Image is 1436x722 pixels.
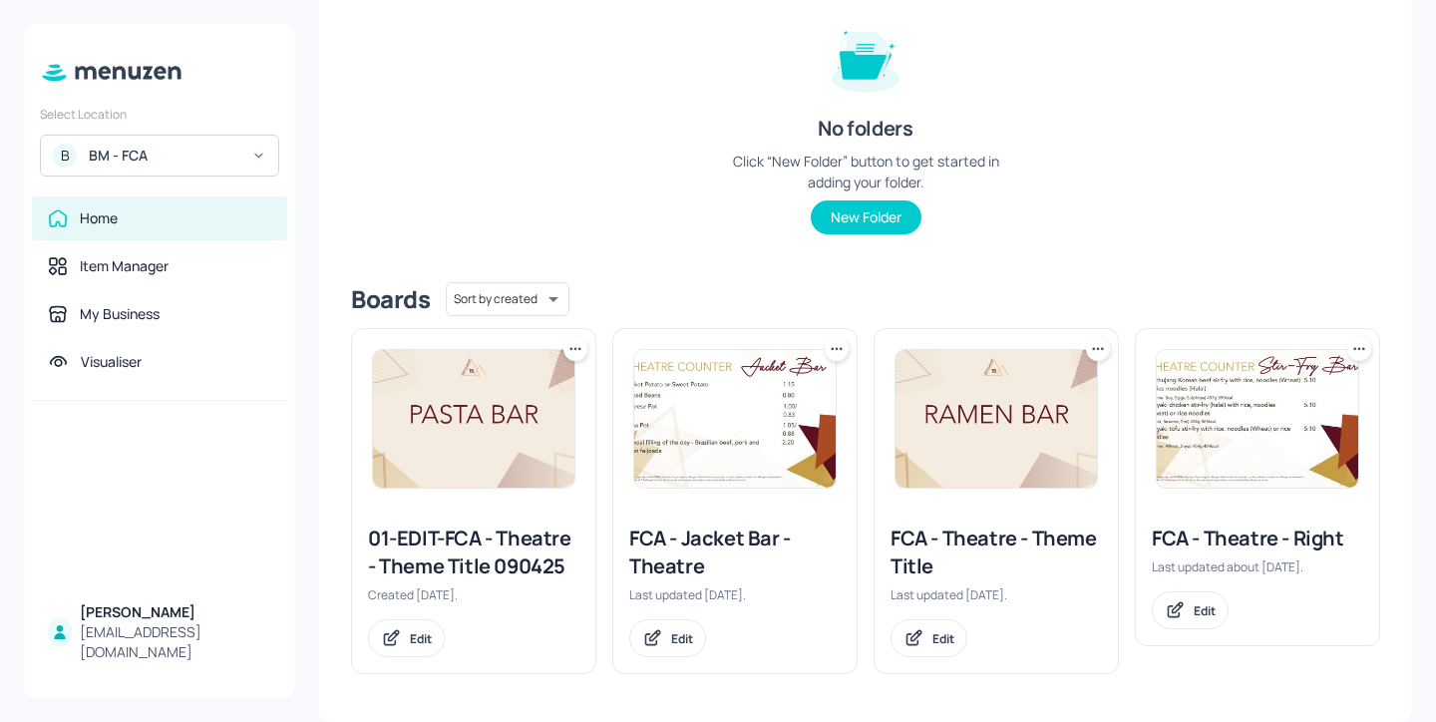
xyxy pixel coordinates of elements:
[716,151,1015,192] div: Click “New Folder” button to get started in adding your folder.
[89,146,239,166] div: BM - FCA
[81,352,142,372] div: Visualiser
[80,602,271,622] div: [PERSON_NAME]
[53,144,77,168] div: B
[818,115,912,143] div: No folders
[80,622,271,662] div: [EMAIL_ADDRESS][DOMAIN_NAME]
[40,106,279,123] div: Select Location
[410,630,432,647] div: Edit
[368,525,579,580] div: 01-EDIT-FCA - Theatre - Theme Title 090425
[80,304,160,324] div: My Business
[671,630,693,647] div: Edit
[816,7,915,107] img: folder-empty
[891,586,1102,603] div: Last updated [DATE].
[446,279,569,319] div: Sort by created
[932,630,954,647] div: Edit
[811,200,921,234] button: New Folder
[80,208,118,228] div: Home
[1157,350,1358,488] img: 2025-08-11-1754912276380kiup5qbuntp.jpeg
[1152,525,1363,552] div: FCA - Theatre - Right
[351,283,430,315] div: Boards
[80,256,169,276] div: Item Manager
[634,350,836,488] img: 2025-09-02-1756804278358d62j5pyuly.jpeg
[896,350,1097,488] img: 2025-04-15-1744711955208t5t5z0piiki.jpeg
[373,350,574,488] img: 2025-01-07-1736251057968dsg37v4ac2o.jpeg
[891,525,1102,580] div: FCA - Theatre - Theme Title
[1152,558,1363,575] div: Last updated about [DATE].
[629,586,841,603] div: Last updated [DATE].
[629,525,841,580] div: FCA - Jacket Bar - Theatre
[368,586,579,603] div: Created [DATE].
[1194,602,1216,619] div: Edit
